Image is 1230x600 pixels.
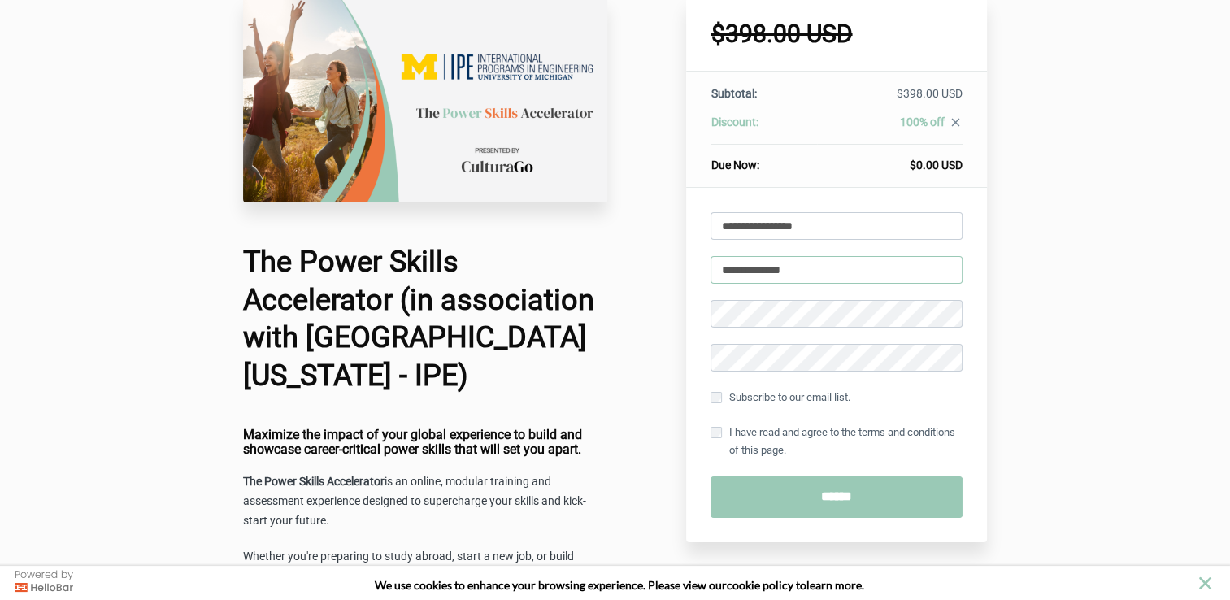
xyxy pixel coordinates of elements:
[900,115,945,128] span: 100% off
[1195,573,1215,593] button: close
[949,115,963,129] i: close
[243,243,607,395] h1: The Power Skills Accelerator (in association with [GEOGRAPHIC_DATA][US_STATE] - IPE)
[243,475,385,488] strong: The Power Skills Accelerator
[711,392,722,403] input: Subscribe to our email list.
[945,115,963,133] a: close
[727,578,793,592] a: cookie policy
[806,578,864,592] span: learn more.
[817,85,963,114] td: $398.00 USD
[375,578,727,592] span: We use cookies to enhance your browsing experience. Please view our
[711,389,850,407] label: Subscribe to our email list.
[711,22,963,46] h1: $398.00 USD
[910,159,963,172] span: $0.00 USD
[243,428,607,456] h4: Maximize the impact of your global experience to build and showcase career-critical power skills ...
[711,424,963,459] label: I have read and agree to the terms and conditions of this page.
[796,578,806,592] strong: to
[711,145,816,174] th: Due Now:
[711,87,756,100] span: Subtotal:
[711,427,722,438] input: I have read and agree to the terms and conditions of this page.
[711,114,816,145] th: Discount:
[243,472,607,531] p: is an online, modular training and assessment experience designed to supercharge your skills and ...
